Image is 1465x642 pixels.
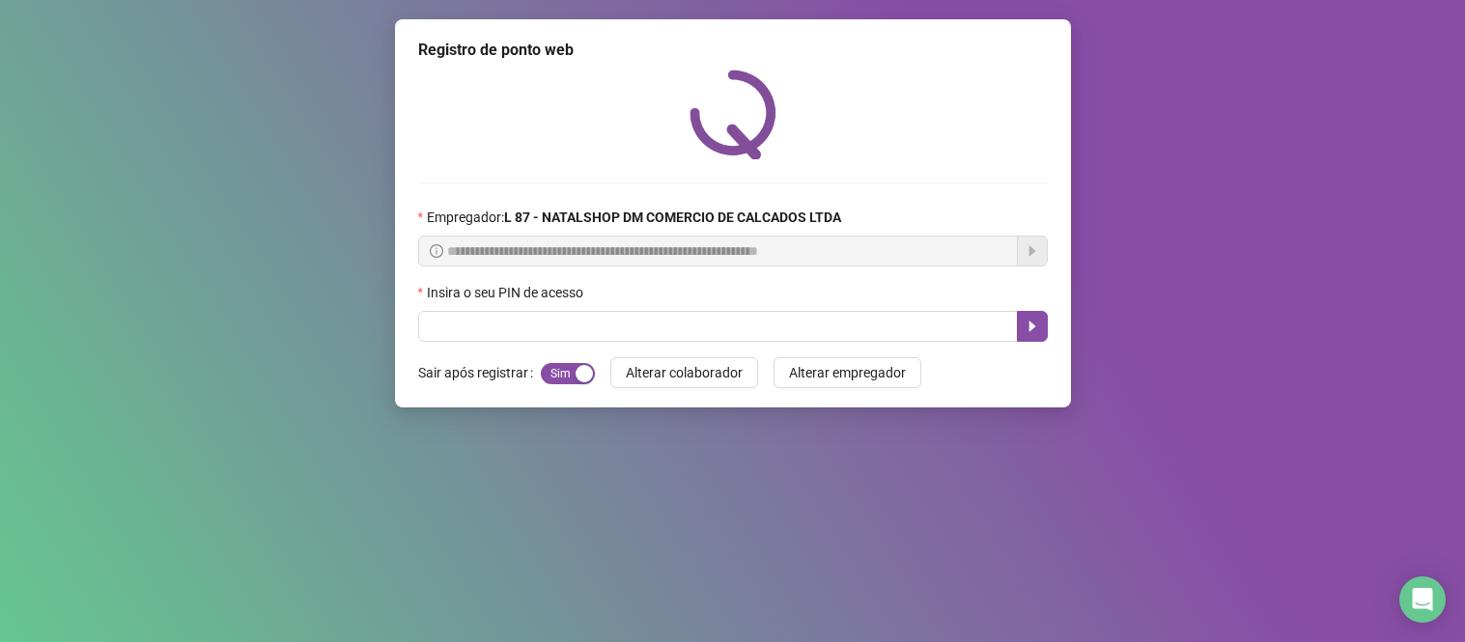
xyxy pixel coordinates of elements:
label: Insira o seu PIN de acesso [418,282,596,303]
div: Registro de ponto web [418,39,1048,62]
div: Open Intercom Messenger [1399,576,1446,623]
strong: L 87 - NATALSHOP DM COMERCIO DE CALCADOS LTDA [504,209,841,225]
button: Alterar colaborador [610,357,758,388]
label: Sair após registrar [418,357,541,388]
span: Empregador : [427,207,841,228]
span: info-circle [430,244,443,258]
button: Alterar empregador [774,357,921,388]
span: Alterar colaborador [626,362,743,383]
img: QRPoint [690,70,776,159]
span: Alterar empregador [789,362,906,383]
span: caret-right [1025,319,1040,334]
